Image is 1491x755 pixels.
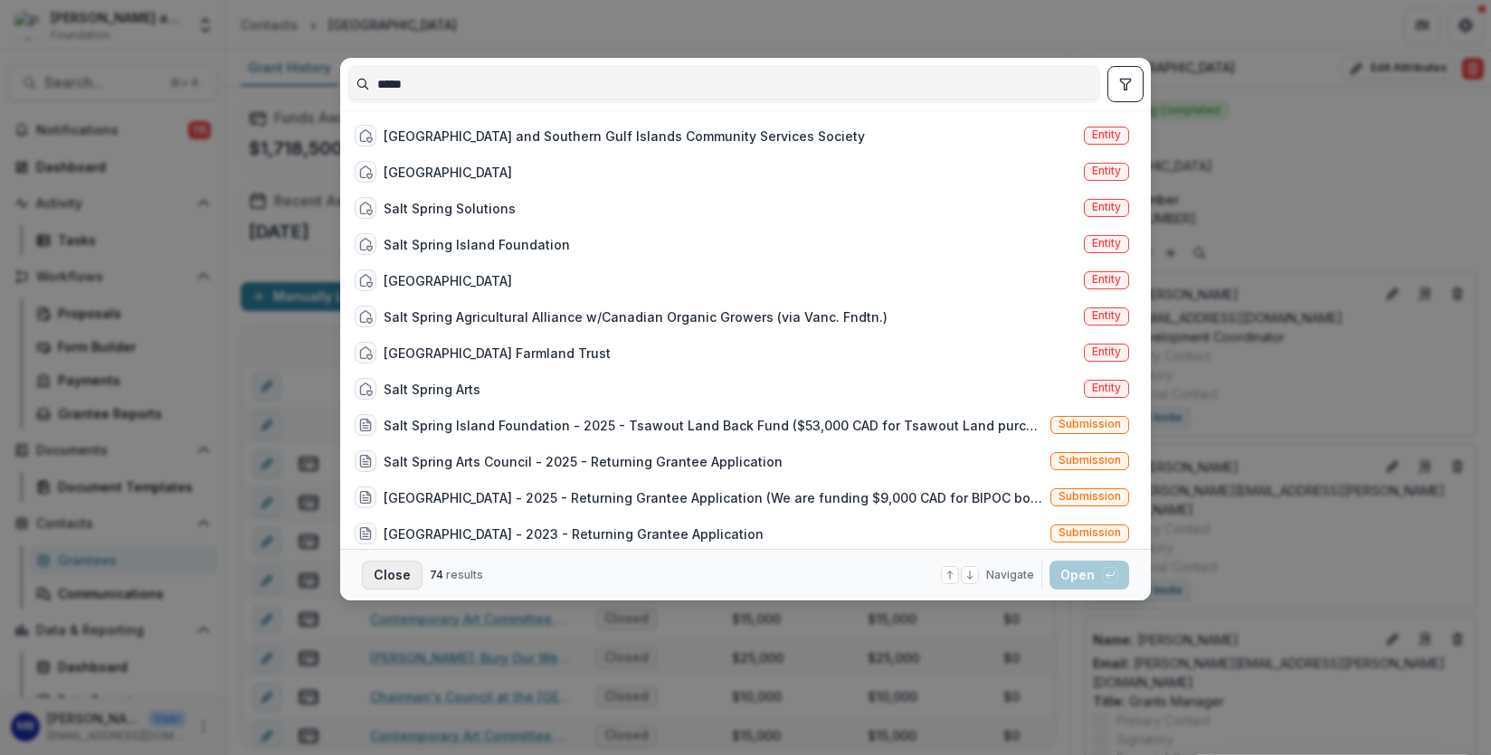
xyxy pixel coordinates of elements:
span: Entity [1092,309,1121,322]
span: Navigate [986,567,1034,583]
button: Close [362,561,423,590]
div: Salt Spring Solutions [384,199,516,218]
span: Entity [1092,128,1121,141]
span: Entity [1092,201,1121,213]
span: Entity [1092,165,1121,177]
span: results [446,568,483,581]
span: 74 [430,568,443,581]
span: Entity [1092,273,1121,286]
span: Entity [1092,382,1121,394]
div: Salt Spring Agricultural Alliance w/Canadian Organic Growers (via Vanc. Fndtn.) [384,307,888,326]
div: Salt Spring Arts [384,380,480,399]
button: toggle filters [1107,66,1144,102]
div: [GEOGRAPHIC_DATA] - 2023 - Returning Grantee Application [384,524,764,543]
div: Salt Spring Island Foundation [384,235,570,254]
div: [GEOGRAPHIC_DATA] and Southern Gulf Islands Community Services Society [384,127,865,146]
div: [GEOGRAPHIC_DATA] Farmland Trust [384,344,611,363]
span: Submission [1059,454,1121,467]
div: Salt Spring Island Foundation - 2025 - Tsawout Land Back Fund ($53,000 CAD for Tsawout Land purch... [384,416,1043,435]
div: [GEOGRAPHIC_DATA] [384,271,512,290]
span: Submission [1059,526,1121,539]
div: Salt Spring Arts Council - 2025 - Returning Grantee Application [384,452,783,471]
div: [GEOGRAPHIC_DATA] - 2025 - Returning Grantee Application (We are funding $9,000 CAD for BIPOC boo... [384,488,1043,507]
span: Entity [1092,345,1121,358]
div: [GEOGRAPHIC_DATA] [384,163,512,182]
button: Open [1049,561,1129,590]
span: Submission [1059,418,1121,430]
span: Entity [1092,237,1121,250]
span: Submission [1059,490,1121,503]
